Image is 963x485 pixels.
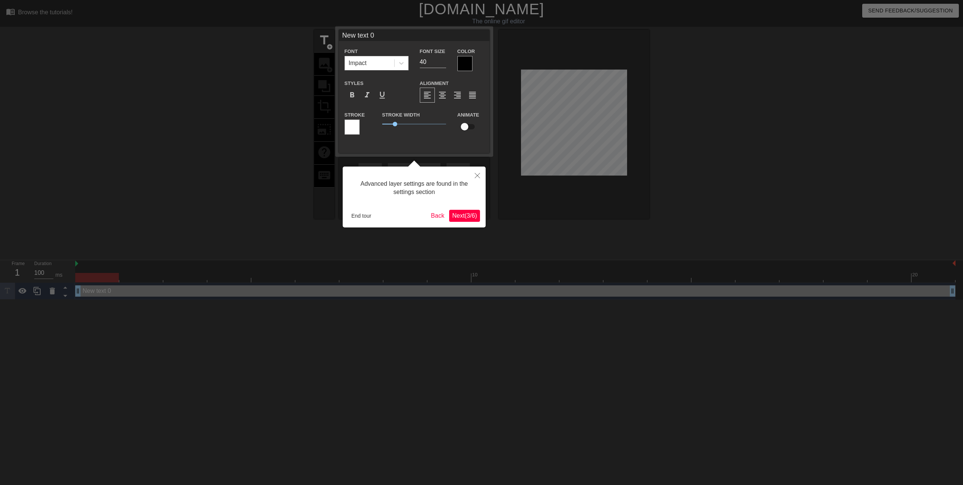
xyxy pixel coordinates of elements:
[348,172,480,204] div: Advanced layer settings are found in the settings section
[469,167,486,184] button: Close
[348,210,374,221] button: End tour
[452,212,477,219] span: Next ( 3 / 6 )
[449,210,480,222] button: Next
[428,210,448,222] button: Back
